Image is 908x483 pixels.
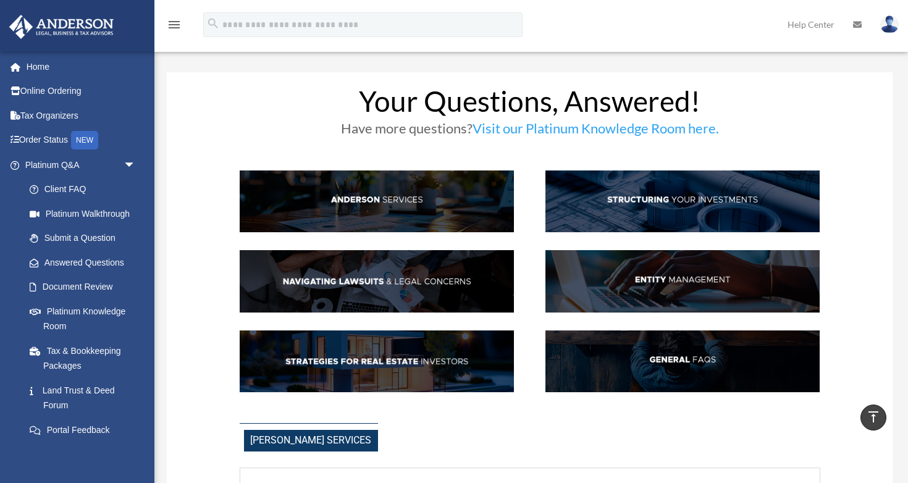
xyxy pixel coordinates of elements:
i: menu [167,17,182,32]
img: StratsRE_hdr [240,330,514,393]
img: StructInv_hdr [545,170,820,233]
a: Order StatusNEW [9,128,154,153]
img: EntManag_hdr [545,250,820,313]
a: Document Review [17,275,154,300]
a: Platinum Walkthrough [17,201,154,226]
h1: Your Questions, Answered! [240,87,820,122]
h3: Have more questions? [240,122,820,141]
a: Land Trust & Deed Forum [17,378,154,418]
i: vertical_align_top [866,409,881,424]
a: Tax & Bookkeeping Packages [17,338,154,378]
a: Platinum Q&Aarrow_drop_down [9,153,154,177]
a: Portal Feedback [17,418,154,442]
a: Visit our Platinum Knowledge Room here. [473,120,719,143]
div: NEW [71,131,98,149]
img: AndServ_hdr [240,170,514,233]
span: [PERSON_NAME] Services [244,430,378,451]
a: Submit a Question [17,226,154,251]
img: User Pic [880,15,899,33]
a: Tax Organizers [9,103,154,128]
a: Platinum Knowledge Room [17,299,154,338]
a: Answered Questions [17,250,154,275]
a: Client FAQ [17,177,148,202]
i: search [206,17,220,30]
a: Online Ordering [9,79,154,104]
span: arrow_drop_down [124,153,148,178]
img: GenFAQ_hdr [545,330,820,393]
img: Anderson Advisors Platinum Portal [6,15,117,39]
a: vertical_align_top [860,405,886,430]
img: NavLaw_hdr [240,250,514,313]
a: Home [9,54,154,79]
a: menu [167,22,182,32]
